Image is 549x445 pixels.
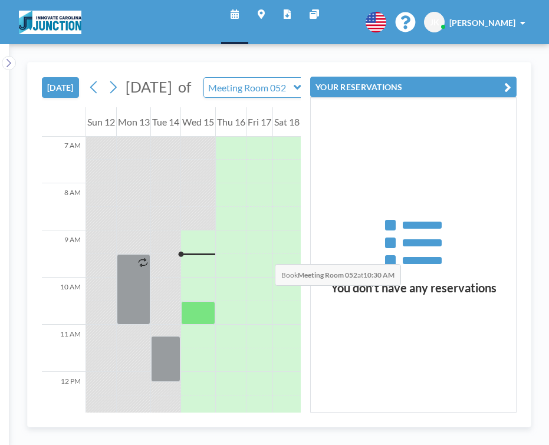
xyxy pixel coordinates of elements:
h3: You don’t have any reservations [311,281,516,295]
div: 11 AM [42,325,86,372]
span: [PERSON_NAME] [449,18,515,28]
button: [DATE] [42,77,79,98]
b: Meeting Room 052 [298,271,357,279]
div: 7 AM [42,136,86,183]
div: Tue 14 [151,107,180,137]
span: [DATE] [126,78,172,95]
img: organization-logo [19,11,81,34]
div: 12 PM [42,372,86,419]
div: Sun 12 [86,107,116,137]
span: of [178,78,191,96]
input: Meeting Room 052 [204,78,294,97]
div: 8 AM [42,183,86,230]
div: Fri 17 [247,107,273,137]
div: Mon 13 [117,107,151,137]
span: JK [430,17,439,28]
div: 9 AM [42,230,86,278]
div: Thu 16 [216,107,246,137]
button: YOUR RESERVATIONS [310,77,517,97]
b: 10:30 AM [363,271,395,279]
div: Wed 15 [181,107,215,137]
div: Sat 18 [273,107,301,137]
span: Book at [275,264,401,286]
div: 10 AM [42,278,86,325]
